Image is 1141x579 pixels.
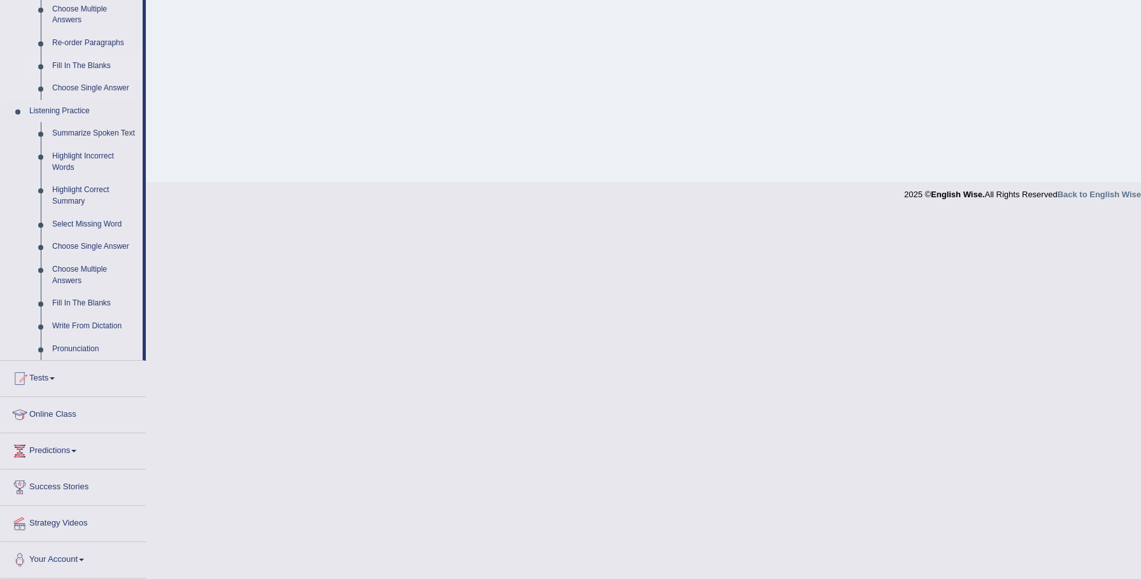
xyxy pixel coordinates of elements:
[46,77,143,100] a: Choose Single Answer
[931,190,984,199] strong: English Wise.
[46,122,143,145] a: Summarize Spoken Text
[1,433,146,465] a: Predictions
[24,100,143,123] a: Listening Practice
[1,361,146,393] a: Tests
[46,55,143,78] a: Fill In The Blanks
[46,179,143,213] a: Highlight Correct Summary
[46,258,143,292] a: Choose Multiple Answers
[46,338,143,361] a: Pronunciation
[1058,190,1141,199] a: Back to English Wise
[46,32,143,55] a: Re-order Paragraphs
[1,542,146,574] a: Your Account
[1,470,146,501] a: Success Stories
[46,315,143,338] a: Write From Dictation
[1,397,146,429] a: Online Class
[46,235,143,258] a: Choose Single Answer
[46,292,143,315] a: Fill In The Blanks
[904,182,1141,200] div: 2025 © All Rights Reserved
[46,145,143,179] a: Highlight Incorrect Words
[46,213,143,236] a: Select Missing Word
[1,506,146,538] a: Strategy Videos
